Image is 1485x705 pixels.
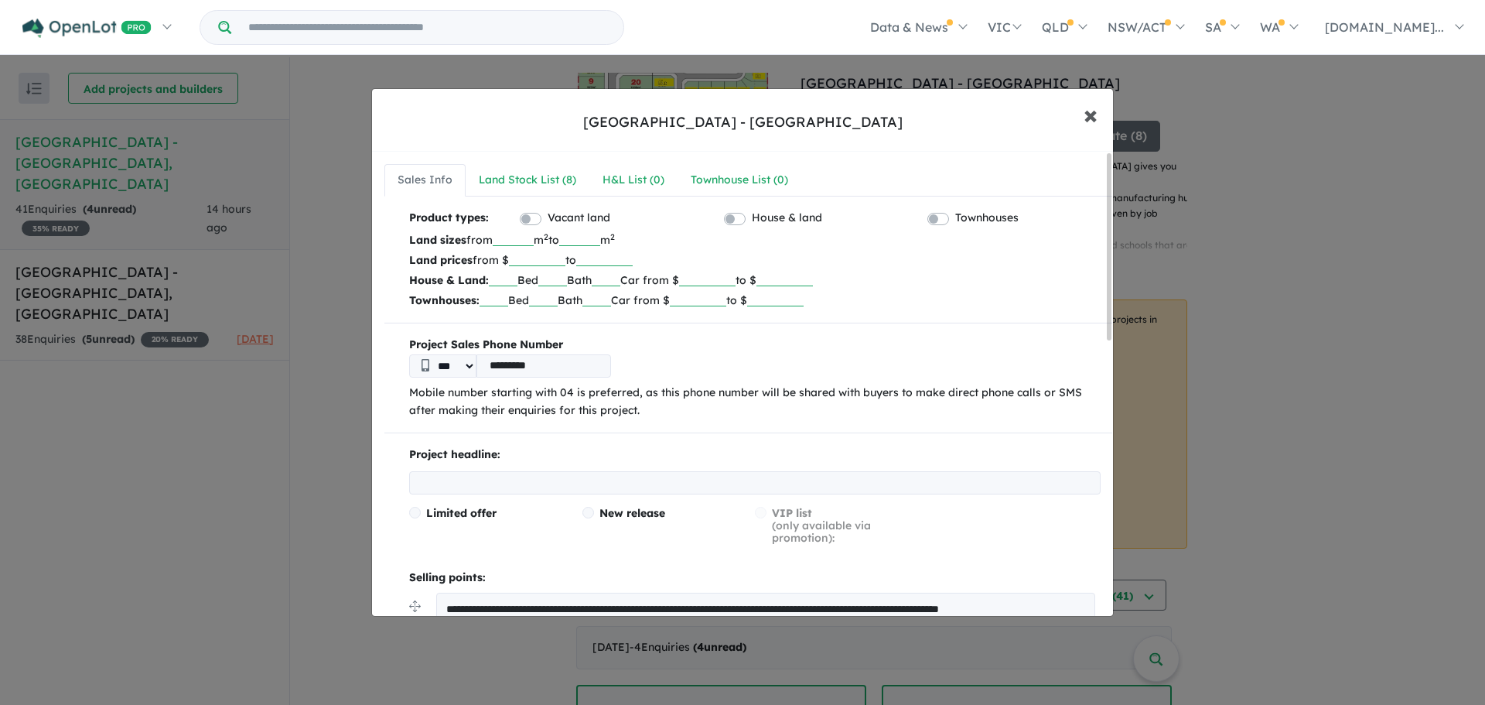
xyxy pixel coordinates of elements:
p: Project headline: [409,446,1101,464]
p: Bed Bath Car from $ to $ [409,290,1101,310]
img: Phone icon [422,359,429,371]
p: Bed Bath Car from $ to $ [409,270,1101,290]
div: Sales Info [398,171,452,190]
img: Openlot PRO Logo White [22,19,152,38]
p: from $ to [409,250,1101,270]
sup: 2 [610,231,615,242]
div: Land Stock List ( 8 ) [479,171,576,190]
p: Selling points: [409,569,1101,587]
sup: 2 [544,231,548,242]
label: Townhouses [955,209,1019,228]
label: Vacant land [548,209,610,228]
img: drag.svg [409,601,421,612]
label: House & land [752,209,822,228]
b: Project Sales Phone Number [409,336,1101,354]
div: [GEOGRAPHIC_DATA] - [GEOGRAPHIC_DATA] [583,112,903,132]
p: Mobile number starting with 04 is preferred, as this phone number will be shared with buyers to m... [409,384,1101,421]
b: House & Land: [409,273,489,287]
div: Townhouse List ( 0 ) [691,171,788,190]
b: Land prices [409,253,473,267]
p: from m to m [409,230,1101,250]
span: [DOMAIN_NAME]... [1325,19,1444,35]
span: × [1084,98,1098,131]
b: Townhouses: [409,293,480,307]
span: New release [599,506,665,520]
input: Try estate name, suburb, builder or developer [234,11,620,44]
b: Product types: [409,209,489,230]
span: Limited offer [426,506,497,520]
div: H&L List ( 0 ) [603,171,664,190]
b: Land sizes [409,233,466,247]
